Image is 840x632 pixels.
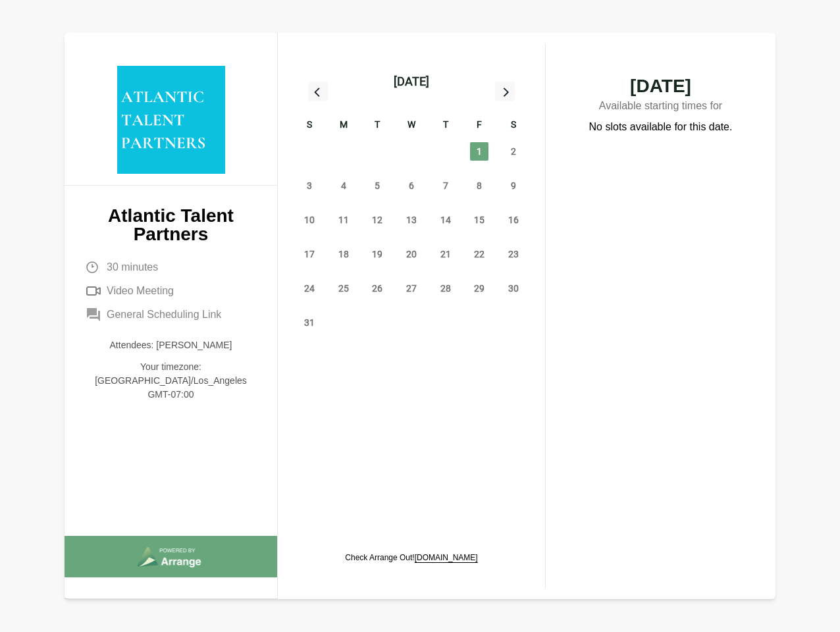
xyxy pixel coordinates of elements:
[504,211,523,229] span: Saturday, August 16, 2025
[334,211,353,229] span: Monday, August 11, 2025
[368,176,386,195] span: Tuesday, August 5, 2025
[402,279,421,298] span: Wednesday, August 27, 2025
[504,245,523,263] span: Saturday, August 23, 2025
[436,211,455,229] span: Thursday, August 14, 2025
[86,207,256,244] p: Atlantic Talent Partners
[470,142,488,161] span: Friday, August 1, 2025
[572,77,749,95] span: [DATE]
[86,338,256,352] p: Attendees: [PERSON_NAME]
[436,279,455,298] span: Thursday, August 28, 2025
[368,211,386,229] span: Tuesday, August 12, 2025
[327,117,361,134] div: M
[470,279,488,298] span: Friday, August 29, 2025
[504,176,523,195] span: Saturday, August 9, 2025
[107,259,158,275] span: 30 minutes
[436,245,455,263] span: Thursday, August 21, 2025
[394,117,429,134] div: W
[402,211,421,229] span: Wednesday, August 13, 2025
[300,279,319,298] span: Sunday, August 24, 2025
[589,119,733,135] p: No slots available for this date.
[496,117,531,134] div: S
[402,245,421,263] span: Wednesday, August 20, 2025
[334,279,353,298] span: Monday, August 25, 2025
[402,176,421,195] span: Wednesday, August 6, 2025
[300,176,319,195] span: Sunday, August 3, 2025
[429,117,463,134] div: T
[470,245,488,263] span: Friday, August 22, 2025
[86,360,256,402] p: Your timezone: [GEOGRAPHIC_DATA]/Los_Angeles GMT-07:00
[300,245,319,263] span: Sunday, August 17, 2025
[368,279,386,298] span: Tuesday, August 26, 2025
[504,279,523,298] span: Saturday, August 30, 2025
[504,142,523,161] span: Saturday, August 2, 2025
[107,307,221,323] span: General Scheduling Link
[415,553,478,562] a: [DOMAIN_NAME]
[470,211,488,229] span: Friday, August 15, 2025
[572,95,749,119] p: Available starting times for
[334,176,353,195] span: Monday, August 4, 2025
[463,117,497,134] div: F
[470,176,488,195] span: Friday, August 8, 2025
[368,245,386,263] span: Tuesday, August 19, 2025
[334,245,353,263] span: Monday, August 18, 2025
[292,117,327,134] div: S
[394,72,429,91] div: [DATE]
[345,552,477,563] p: Check Arrange Out!
[360,117,394,134] div: T
[107,283,174,299] span: Video Meeting
[436,176,455,195] span: Thursday, August 7, 2025
[300,313,319,332] span: Sunday, August 31, 2025
[300,211,319,229] span: Sunday, August 10, 2025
